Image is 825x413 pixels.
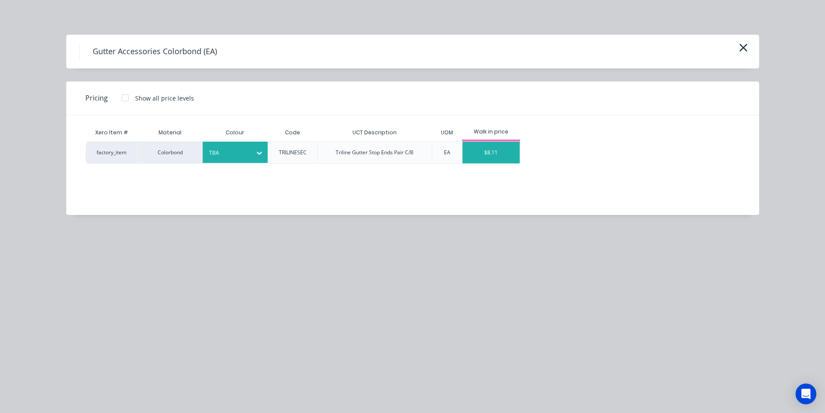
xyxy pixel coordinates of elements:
div: Code [278,122,307,143]
div: Xero Item # [86,124,138,141]
div: Open Intercom Messenger [796,384,816,404]
div: $8.11 [463,142,520,163]
div: Show all price levels [135,94,194,103]
div: UOM [434,122,460,143]
div: factory_item [86,141,138,164]
div: Colour [203,124,268,141]
div: Triline Gutter Stop Ends Pair C/B [336,149,414,156]
div: Material [138,124,203,141]
div: UCT Description [346,122,404,143]
div: EA [444,149,450,156]
div: Colorbond [138,141,203,164]
h4: Gutter Accessories Colorbond (EA) [79,43,230,60]
div: TRILINESEC [279,149,307,156]
span: Pricing [85,93,108,103]
div: Walk in price [462,128,521,136]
